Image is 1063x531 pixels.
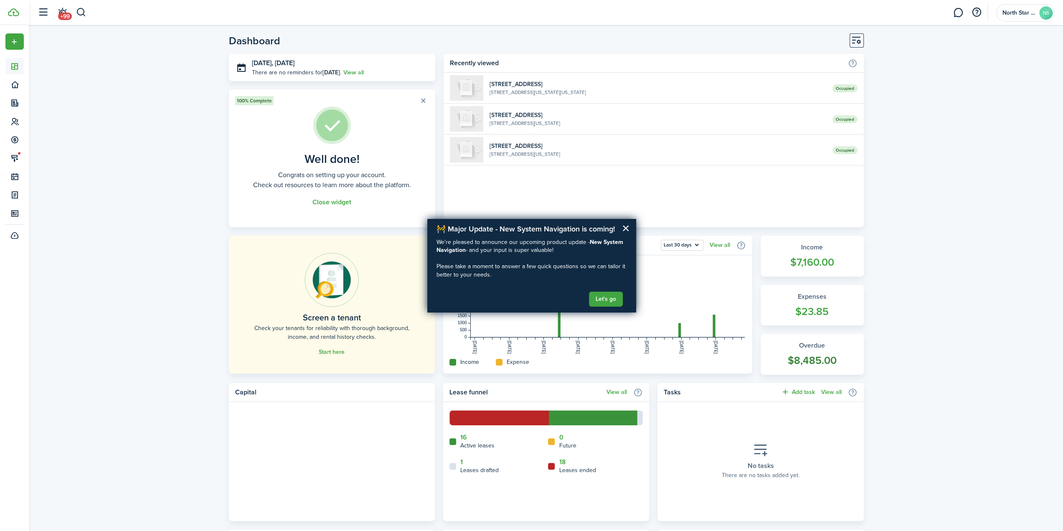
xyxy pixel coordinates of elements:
widget-stats-title: Overdue [769,340,855,351]
a: 16 [460,434,467,441]
a: 1 [460,458,463,466]
widget-list-item-title: [STREET_ADDRESS] [490,111,826,119]
home-placeholder-description: Check your tenants for reliability with thorough background, income, and rental history checks. [248,324,416,341]
well-done-description: Congrats on setting up your account. Check out resources to learn more about the platform. [253,170,411,190]
button: Search [76,5,86,20]
home-widget-title: Leases ended [559,466,596,475]
placeholder-title: No tasks [747,461,774,471]
strong: New System Navigation [436,238,625,255]
button: Open menu [5,33,24,50]
a: 18 [559,458,566,466]
home-widget-title: Expense [507,358,529,366]
span: Occupied [832,115,858,123]
p: Please take a moment to answer a few quick questions so we can tailor it better to your needs. [436,262,627,279]
button: Open menu [661,240,703,251]
home-widget-title: Recently viewed [450,58,843,68]
home-widget-title: Leases drafted [460,466,499,475]
button: Open resource center [969,5,984,20]
button: Close [622,221,630,235]
tspan: 1000 [457,320,467,325]
span: 100% Complete [237,97,272,104]
avatar-text: NS [1039,6,1053,20]
img: 7241 [450,75,483,101]
widget-list-item-description: [STREET_ADDRESS][US_STATE] [490,119,826,127]
widget-list-item-title: [STREET_ADDRESS] [490,142,826,150]
iframe: stripe-connect-ui-layer-stripe-connect-capital-financing-promotion [233,407,430,460]
tspan: [DATE] [507,340,511,354]
h2: 🚧 Major Update - New System Navigation is coming! [436,225,627,234]
tspan: [DATE] [644,340,649,354]
tspan: 0 [464,335,467,339]
span: - and your input is super valuable! [466,246,553,254]
img: TenantCloud [8,8,19,16]
img: 1418 [450,106,483,132]
home-widget-title: Future [559,441,576,450]
a: View all [710,242,730,249]
a: View all [343,68,364,77]
well-done-title: Well done! [304,152,360,166]
span: We're pleased to announce our upcoming product update - [436,238,590,246]
button: Close widget [312,198,351,206]
a: Messaging [950,2,966,23]
button: Add task [781,387,815,397]
a: Start here [319,349,345,356]
button: Open sidebar [35,5,51,20]
span: Occupied [832,146,858,154]
h3: [DATE], [DATE] [252,58,429,69]
home-widget-title: Capital [235,387,424,397]
a: View all [606,389,627,396]
button: Customise [850,33,864,48]
a: View all [821,389,842,396]
home-placeholder-title: Screen a tenant [303,311,361,324]
span: North Star Home Solutions LLC [1002,10,1036,16]
widget-list-item-description: [STREET_ADDRESS][US_STATE][US_STATE] [490,89,826,96]
widget-stats-title: Expenses [769,292,855,302]
button: Let's go [589,292,623,307]
tspan: 500 [460,328,467,332]
span: +99 [58,13,72,20]
header-page-title: Dashboard [229,36,280,46]
home-widget-title: Active leases [460,441,495,450]
img: Online payments [304,253,359,307]
home-widget-title: Lease funnel [449,387,602,397]
button: Last 30 days [661,240,703,251]
a: 0 [559,434,563,441]
home-widget-title: Tasks [664,387,776,397]
placeholder-description: There are no tasks added yet. [722,471,799,480]
tspan: 1500 [457,313,467,318]
widget-stats-count: $8,485.00 [769,353,855,368]
widget-stats-count: $7,160.00 [769,254,855,270]
img: 2719 [450,137,483,163]
span: Occupied [832,84,858,92]
widget-stats-count: $23.85 [769,304,855,320]
tspan: [DATE] [610,340,615,354]
tspan: [DATE] [679,340,683,354]
a: Notifications [54,2,70,23]
widget-list-item-description: [STREET_ADDRESS][US_STATE] [490,150,826,158]
home-widget-title: Income [460,358,479,366]
widget-stats-title: Income [769,242,855,252]
button: Close [417,95,429,107]
widget-list-item-title: [STREET_ADDRESS] [490,80,826,89]
tspan: [DATE] [472,340,477,354]
b: [DATE] [322,68,340,77]
tspan: [DATE] [576,340,580,354]
tspan: [DATE] [713,340,718,354]
p: There are no reminders for . [252,68,341,77]
tspan: [DATE] [541,340,546,354]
